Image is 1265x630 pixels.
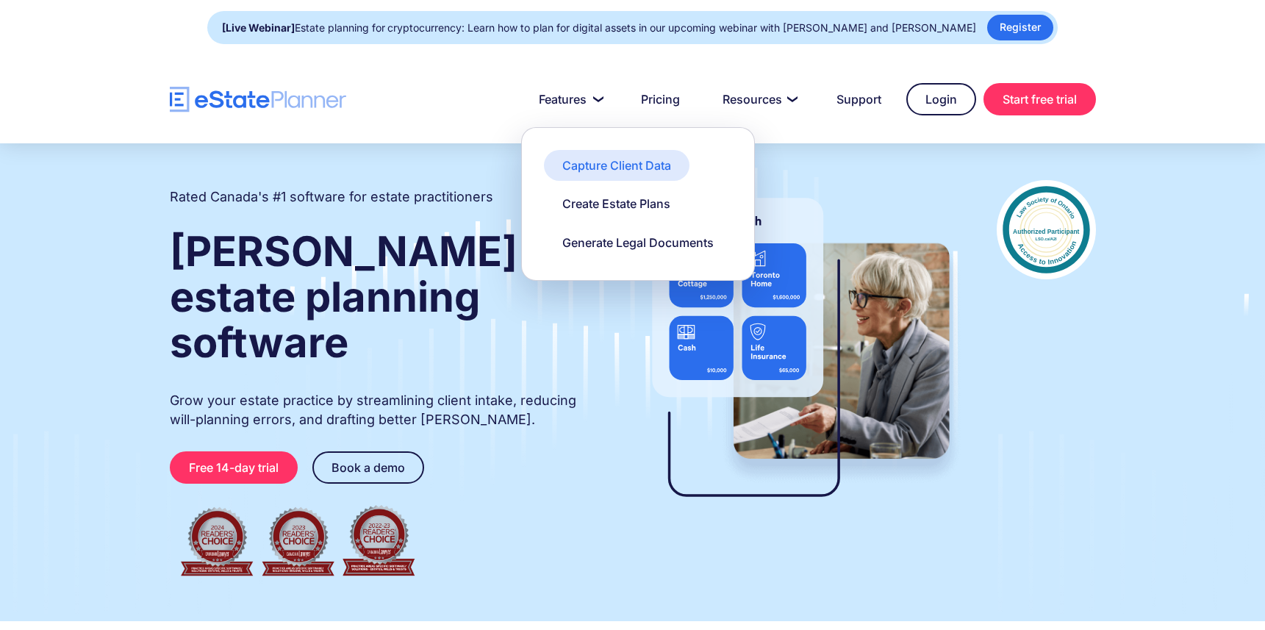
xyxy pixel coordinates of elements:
a: Features [521,85,616,114]
a: Generate Legal Documents [544,227,732,258]
h2: Rated Canada's #1 software for estate practitioners [170,187,493,207]
a: Login [906,83,976,115]
a: Register [987,15,1053,40]
p: Grow your estate practice by streamlining client intake, reducing will-planning errors, and draft... [170,391,605,429]
a: Resources [705,85,811,114]
div: Create Estate Plans [562,196,670,212]
img: estate planner showing wills to their clients, using eState Planner, a leading estate planning so... [634,180,967,526]
a: Create Estate Plans [544,188,689,219]
a: Support [819,85,899,114]
a: Book a demo [312,451,424,484]
a: home [170,87,346,112]
div: Capture Client Data [562,157,671,173]
strong: [Live Webinar] [222,21,295,34]
div: Generate Legal Documents [562,235,714,251]
a: Start free trial [983,83,1096,115]
a: Capture Client Data [544,150,689,181]
div: Estate planning for cryptocurrency: Learn how to plan for digital assets in our upcoming webinar ... [222,18,976,38]
a: Free 14-day trial [170,451,298,484]
strong: [PERSON_NAME] and estate planning software [170,226,603,368]
a: Pricing [623,85,698,114]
